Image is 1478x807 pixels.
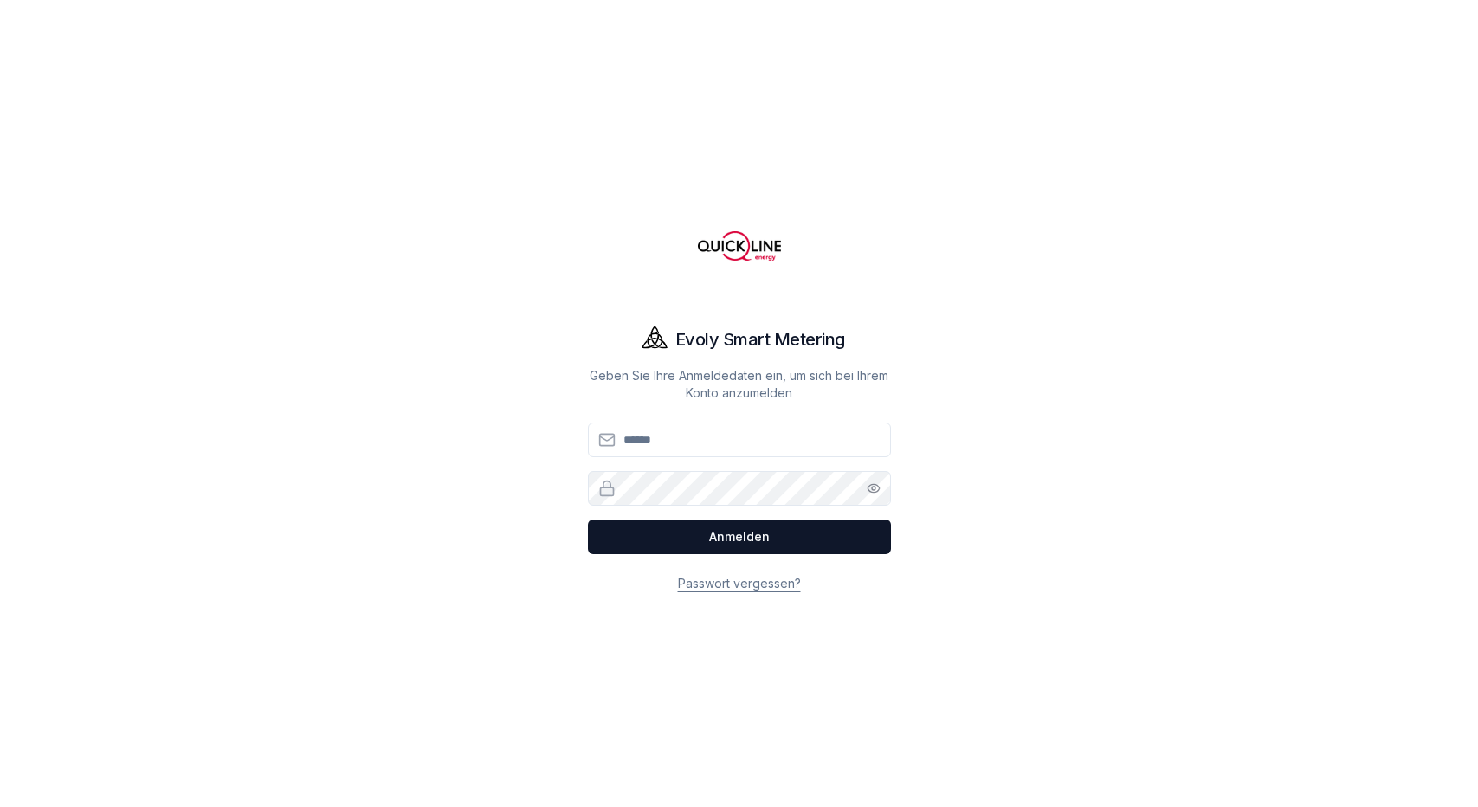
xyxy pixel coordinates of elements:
a: Passwort vergessen? [678,576,801,591]
img: Quickline - Gas Logo [698,204,781,287]
button: Anmelden [588,520,891,554]
h1: Evoly Smart Metering [675,327,845,352]
img: Evoly Logo [634,319,675,360]
p: Geben Sie Ihre Anmeldedaten ein, um sich bei Ihrem Konto anzumelden [588,367,891,402]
